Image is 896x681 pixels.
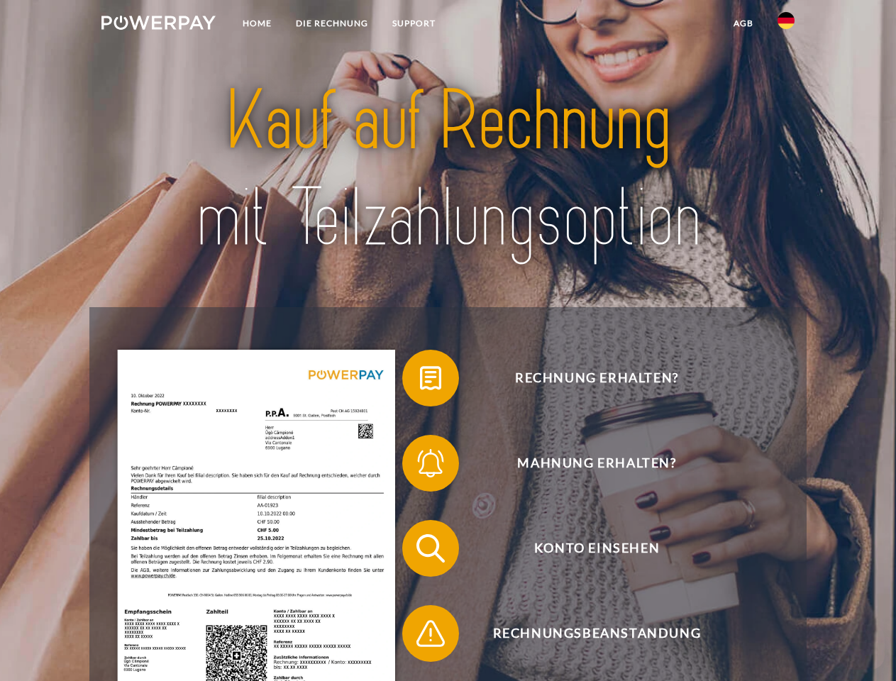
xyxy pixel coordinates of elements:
button: Konto einsehen [402,520,771,577]
button: Rechnungsbeanstandung [402,605,771,662]
img: de [778,12,795,29]
span: Rechnungsbeanstandung [423,605,770,662]
img: logo-powerpay-white.svg [101,16,216,30]
img: qb_bill.svg [413,360,448,396]
a: agb [721,11,765,36]
img: qb_warning.svg [413,616,448,651]
button: Rechnung erhalten? [402,350,771,406]
span: Rechnung erhalten? [423,350,770,406]
a: SUPPORT [380,11,448,36]
a: DIE RECHNUNG [284,11,380,36]
img: title-powerpay_de.svg [135,68,761,272]
img: qb_bell.svg [413,445,448,481]
a: Home [231,11,284,36]
button: Mahnung erhalten? [402,435,771,492]
span: Mahnung erhalten? [423,435,770,492]
img: qb_search.svg [413,531,448,566]
iframe: Button to launch messaging window [839,624,885,670]
span: Konto einsehen [423,520,770,577]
